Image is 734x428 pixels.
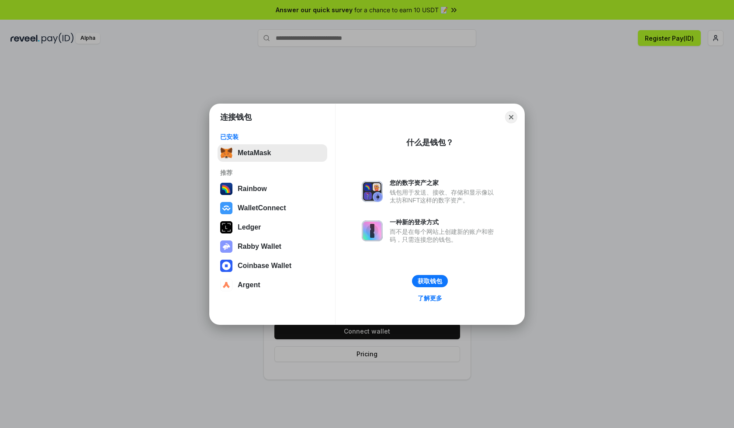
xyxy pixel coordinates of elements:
[362,220,383,241] img: svg+xml,%3Csvg%20xmlns%3D%22http%3A%2F%2Fwww.w3.org%2F2000%2Fsvg%22%20fill%3D%22none%22%20viewBox...
[218,276,327,294] button: Argent
[220,202,232,214] img: svg+xml,%3Csvg%20width%3D%2228%22%20height%3D%2228%22%20viewBox%3D%220%200%2028%2028%22%20fill%3D...
[362,181,383,202] img: svg+xml,%3Csvg%20xmlns%3D%22http%3A%2F%2Fwww.w3.org%2F2000%2Fsvg%22%20fill%3D%22none%22%20viewBox...
[220,240,232,253] img: svg+xml,%3Csvg%20xmlns%3D%22http%3A%2F%2Fwww.w3.org%2F2000%2Fsvg%22%20fill%3D%22none%22%20viewBox...
[238,185,267,193] div: Rainbow
[238,262,291,270] div: Coinbase Wallet
[218,238,327,255] button: Rabby Wallet
[238,223,261,231] div: Ledger
[390,228,498,244] div: 而不是在每个网站上创建新的账户和密码，只需连接您的钱包。
[218,180,327,198] button: Rainbow
[412,275,448,287] button: 获取钱包
[238,149,271,157] div: MetaMask
[418,294,442,302] div: 了解更多
[218,257,327,275] button: Coinbase Wallet
[218,199,327,217] button: WalletConnect
[238,243,281,251] div: Rabby Wallet
[220,279,232,291] img: svg+xml,%3Csvg%20width%3D%2228%22%20height%3D%2228%22%20viewBox%3D%220%200%2028%2028%22%20fill%3D...
[505,111,517,123] button: Close
[220,221,232,233] img: svg+xml,%3Csvg%20xmlns%3D%22http%3A%2F%2Fwww.w3.org%2F2000%2Fsvg%22%20width%3D%2228%22%20height%3...
[390,179,498,187] div: 您的数字资产之家
[220,169,325,177] div: 推荐
[390,218,498,226] div: 一种新的登录方式
[406,137,454,148] div: 什么是钱包？
[238,204,286,212] div: WalletConnect
[220,112,252,122] h1: 连接钱包
[218,144,327,162] button: MetaMask
[390,188,498,204] div: 钱包用于发送、接收、存储和显示像以太坊和NFT这样的数字资产。
[218,219,327,236] button: Ledger
[220,260,232,272] img: svg+xml,%3Csvg%20width%3D%2228%22%20height%3D%2228%22%20viewBox%3D%220%200%2028%2028%22%20fill%3D...
[220,147,232,159] img: svg+xml,%3Csvg%20fill%3D%22none%22%20height%3D%2233%22%20viewBox%3D%220%200%2035%2033%22%20width%...
[418,277,442,285] div: 获取钱包
[412,292,447,304] a: 了解更多
[238,281,260,289] div: Argent
[220,133,325,141] div: 已安装
[220,183,232,195] img: svg+xml,%3Csvg%20width%3D%22120%22%20height%3D%22120%22%20viewBox%3D%220%200%20120%20120%22%20fil...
